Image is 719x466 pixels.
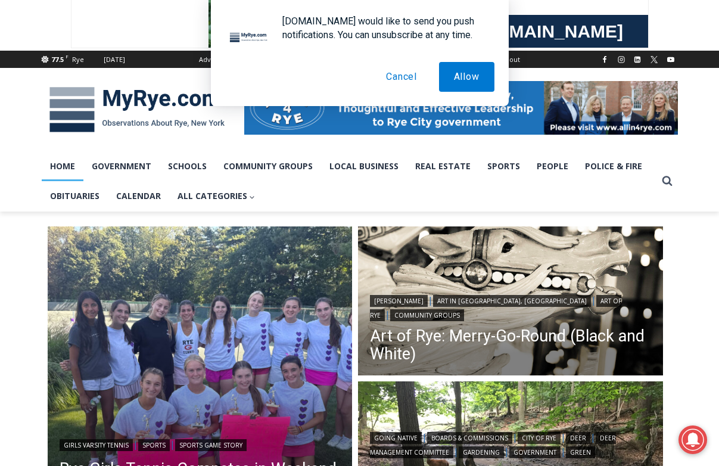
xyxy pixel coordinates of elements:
img: [PHOTO: Merry-Go-Round (Black and White). Lights blur in the background as the horses spin. By Jo... [358,226,663,379]
button: Child menu of All Categories [169,181,264,211]
div: 1 [125,101,130,113]
div: [DOMAIN_NAME] would like to send you push notifications. You can unsubscribe at any time. [273,14,494,42]
a: Government [83,151,160,181]
img: s_800_29ca6ca9-f6cc-433c-a631-14f6620ca39b.jpeg [1,1,119,119]
a: Obituaries [42,181,108,211]
div: / [133,101,136,113]
a: Community Groups [390,309,464,321]
div: | | | [370,293,651,321]
a: People [528,151,577,181]
a: Intern @ [DOMAIN_NAME] [287,116,577,148]
a: Local Business [321,151,407,181]
a: Green [566,446,595,458]
a: Sports [479,151,528,181]
h4: [PERSON_NAME] Read Sanctuary Fall Fest: [DATE] [10,120,158,147]
div: "[PERSON_NAME] and I covered the [DATE] Parade, which was a really eye opening experience as I ha... [301,1,563,116]
div: Co-sponsored by Westchester County Parks [125,35,172,98]
a: [PERSON_NAME] Read Sanctuary Fall Fest: [DATE] [1,119,178,148]
img: All in for Rye [244,81,678,135]
a: Gardening [459,446,504,458]
a: Going Native [370,432,422,444]
a: Government [509,446,561,458]
div: | | [60,437,341,451]
a: City of Rye [518,432,561,444]
span: Intern @ [DOMAIN_NAME] [312,119,552,145]
a: Read More Art of Rye: Merry-Go-Round (Black and White) [358,226,663,379]
a: Police & Fire [577,151,650,181]
a: Art of Rye: Merry-Go-Round (Black and White) [370,327,651,363]
a: Home [42,151,83,181]
div: 6 [139,101,145,113]
a: Calendar [108,181,169,211]
a: Sports Game Story [175,439,247,451]
img: MyRye.com [42,79,232,141]
a: Girls Varsity Tennis [60,439,133,451]
nav: Primary Navigation [42,151,656,212]
a: Boards & Commissions [427,432,512,444]
a: Real Estate [407,151,479,181]
a: Deer [566,432,590,444]
a: Community Groups [215,151,321,181]
a: Art in [GEOGRAPHIC_DATA], [GEOGRAPHIC_DATA] [433,295,591,307]
img: notification icon [225,14,273,62]
button: Cancel [371,62,432,92]
a: Schools [160,151,215,181]
button: View Search Form [656,170,678,192]
a: Sports [138,439,170,451]
div: | | | | | | | [370,430,651,458]
button: Allow [439,62,494,92]
a: [PERSON_NAME] [370,295,428,307]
